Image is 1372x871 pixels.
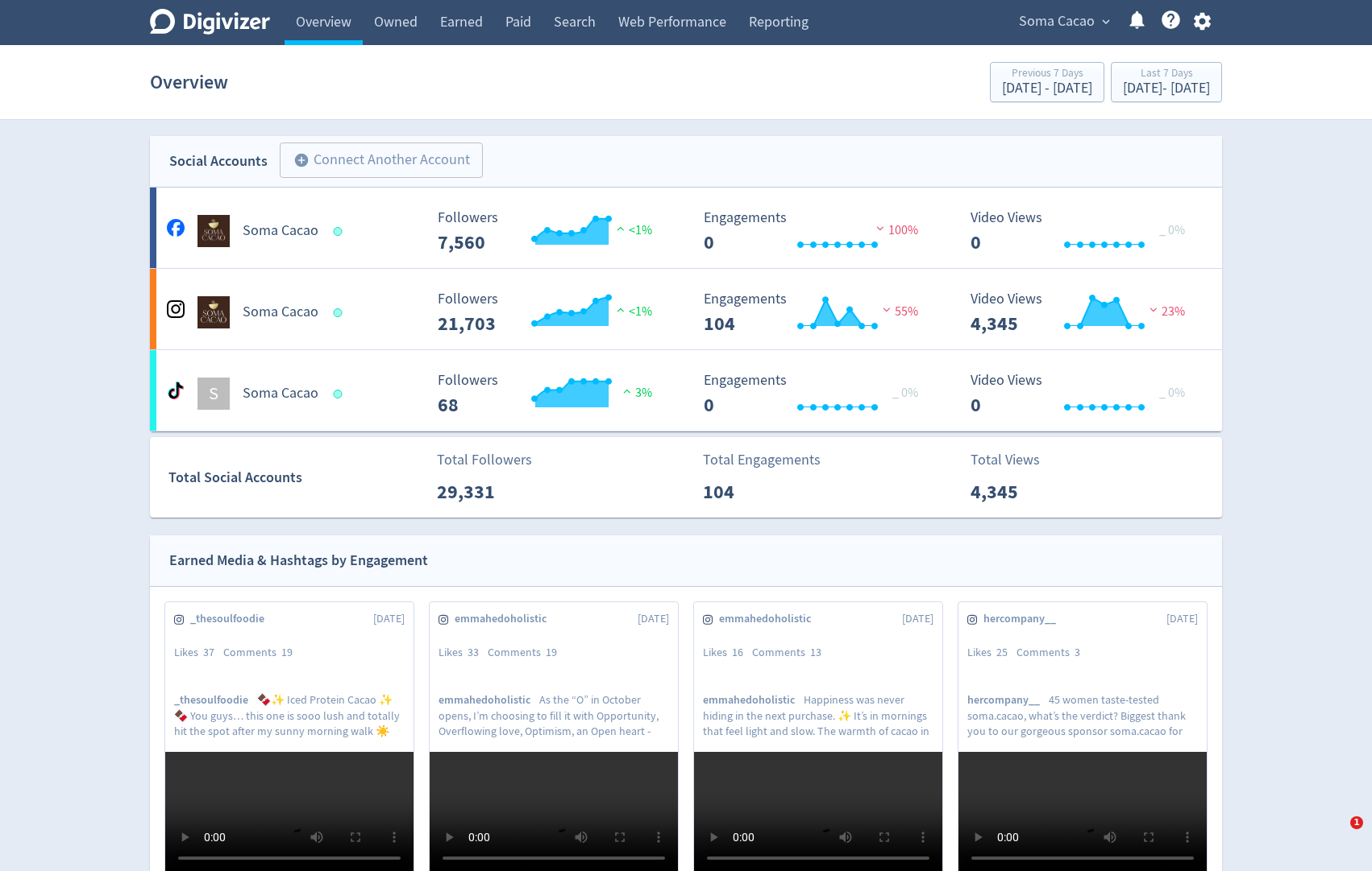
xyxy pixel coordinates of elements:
[174,692,257,708] span: _thesoulfoodie
[1123,81,1210,96] div: [DATE] - [DATE]
[732,645,743,659] span: 16
[1145,303,1162,316] img: negative-performance.svg
[879,303,895,316] img: negative-performance.svg
[613,303,629,316] img: positive-performance.svg
[613,222,652,238] span: <1%
[197,296,230,328] img: Soma Cacao undefined
[437,477,530,506] p: 29,331
[293,152,310,168] span: add_circle
[223,645,301,661] div: Comments
[1123,68,1210,81] div: Last 7 Days
[892,385,918,401] span: _ 0%
[872,222,918,238] span: 100%
[1013,9,1114,35] button: Soma Cacao
[1166,611,1198,627] span: [DATE]
[703,449,821,471] p: Total Engagements
[150,269,1222,349] a: Soma Cacao undefinedSoma Cacao Followers --- Followers 21,703 <1% Engagements 104 Engagements 104...
[696,291,938,334] svg: Engagements 104
[810,645,821,659] span: 13
[1017,645,1089,661] div: Comments
[373,611,405,627] span: [DATE]
[971,449,1063,471] p: Total Views
[174,645,223,661] div: Likes
[334,308,347,317] span: Data last synced: 8 Oct 2025, 5:02pm (AEDT)
[703,477,796,506] p: 104
[613,222,629,234] img: positive-performance.svg
[439,692,669,737] p: As the “O” in October opens, I’m choosing to fill it with Opportunity, Overflowing love, Optimism...
[1159,222,1185,238] span: _ 0%
[1111,62,1222,102] button: Last 7 Days[DATE]- [DATE]
[996,645,1008,659] span: 25
[150,188,1222,268] a: Soma Cacao undefinedSoma Cacao Followers --- Followers 7,560 <1% Engagements 0 Engagements 0 100%...
[243,303,318,322] h5: Soma Cacao
[879,303,918,320] span: 55%
[638,611,669,627] span: [DATE]
[437,449,532,471] p: Total Followers
[334,390,347,398] span: Data last synced: 8 Oct 2025, 8:01pm (AEDT)
[243,221,318,241] h5: Soma Cacao
[488,645,566,661] div: Comments
[439,645,488,661] div: Likes
[696,210,938,253] svg: Engagements 0
[439,692,539,708] span: emmahedoholistic
[468,645,479,659] span: 33
[703,692,933,737] p: Happiness was never hiding in the next purchase. ✨ It’s in mornings that feel light and slow. The...
[990,62,1104,102] button: Previous 7 Days[DATE] - [DATE]
[280,142,483,178] button: Connect Another Account
[1002,68,1092,81] div: Previous 7 Days
[752,645,830,661] div: Comments
[983,611,1065,627] span: hercompany__
[268,145,483,178] a: Connect Another Account
[150,56,228,108] h1: Overview
[546,645,557,659] span: 19
[1159,385,1185,401] span: _ 0%
[203,645,214,659] span: 37
[243,384,318,403] h5: Soma Cacao
[619,385,635,397] img: positive-performance.svg
[1019,9,1095,35] span: Soma Cacao
[619,385,652,401] span: 3%
[430,373,671,415] svg: Followers ---
[197,215,230,247] img: Soma Cacao undefined
[719,611,820,627] span: emmahedoholistic
[1075,645,1080,659] span: 3
[703,645,752,661] div: Likes
[1317,816,1356,855] iframe: Intercom live chat
[169,549,428,572] div: Earned Media & Hashtags by Engagement
[1145,303,1185,320] span: 23%
[902,611,933,627] span: [DATE]
[190,611,273,627] span: _thesoulfoodie
[174,692,405,737] p: 🍫✨ Iced Protein Cacao ✨🍫 You guys… this one is sooo lush and totally hit the spot after my sunny ...
[967,692,1049,708] span: hercompany__
[962,210,1204,253] svg: Video Views 0
[169,150,268,173] div: Social Accounts
[455,611,555,627] span: emmahedoholistic
[967,692,1198,737] p: 45 women taste-tested soma.cacao, what’s the verdict? Biggest thank you to our gorgeous sponsor s...
[1350,816,1363,829] span: 1
[971,477,1063,506] p: 4,345
[962,291,1204,334] svg: Video Views 4,345
[430,210,671,253] svg: Followers ---
[430,291,671,334] svg: Followers ---
[962,373,1204,415] svg: Video Views 0
[281,645,293,659] span: 19
[334,227,347,236] span: Data last synced: 8 Oct 2025, 5:02pm (AEDT)
[1099,14,1113,29] span: expand_more
[1002,81,1092,96] div: [DATE] - [DATE]
[150,350,1222,431] a: SSoma Cacao Followers --- Followers 68 3% Engagements 0 Engagements 0 _ 0% Video Views 0 Video Vi...
[696,373,938,415] svg: Engagements 0
[703,692,804,708] span: emmahedoholistic
[197,378,230,410] div: S
[613,303,652,320] span: <1%
[967,645,1017,661] div: Likes
[168,466,426,489] div: Total Social Accounts
[872,222,888,234] img: negative-performance.svg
